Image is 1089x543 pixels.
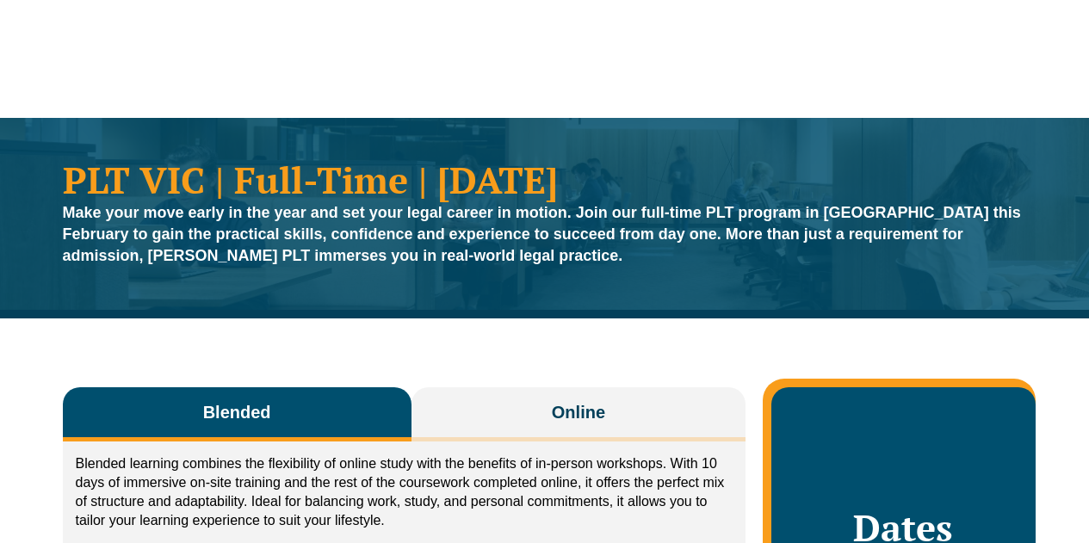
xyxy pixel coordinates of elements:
span: Online [552,400,605,424]
p: Blended learning combines the flexibility of online study with the benefits of in-person workshop... [76,454,733,530]
h1: PLT VIC | Full-Time | [DATE] [63,161,1027,198]
strong: Make your move early in the year and set your legal career in motion. Join our full-time PLT prog... [63,204,1021,264]
span: Blended [203,400,271,424]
